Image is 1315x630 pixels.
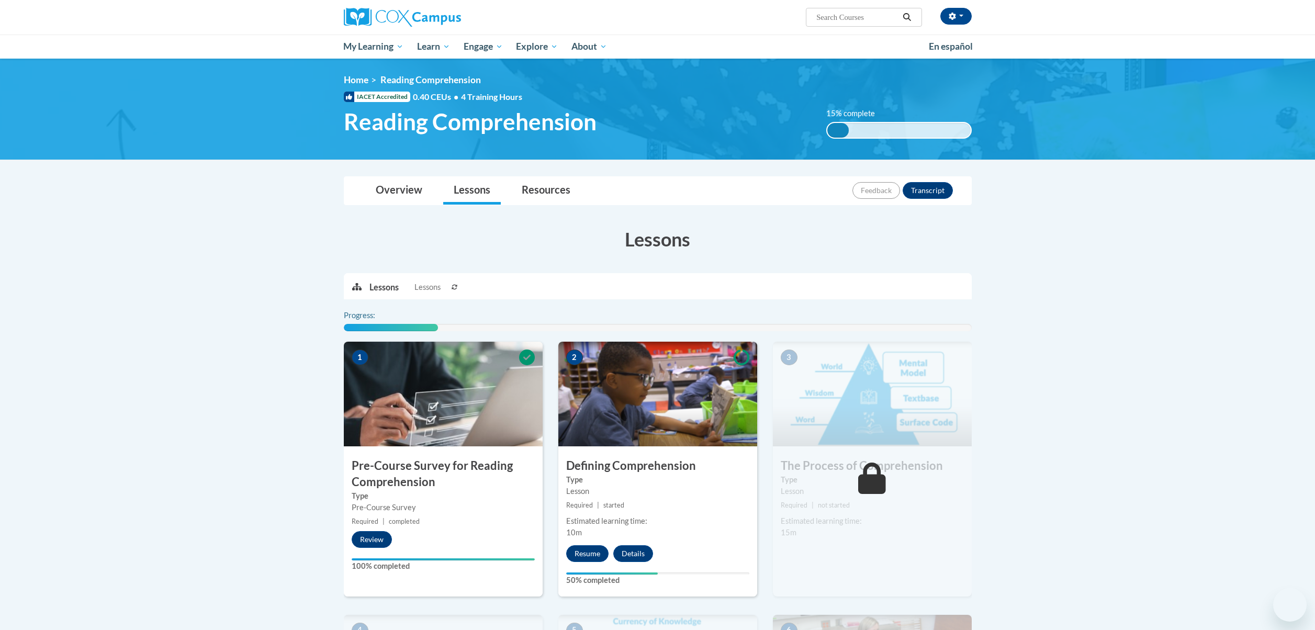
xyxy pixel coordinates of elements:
span: Required [352,517,378,525]
span: | [812,501,814,509]
a: Home [344,74,368,85]
div: Estimated learning time: [781,515,964,527]
div: Estimated learning time: [566,515,749,527]
span: Required [566,501,593,509]
span: 3 [781,350,797,365]
label: Type [781,474,964,486]
img: Course Image [558,342,757,446]
span: Lessons [414,282,441,293]
img: Course Image [344,342,543,446]
span: 10m [566,528,582,537]
img: Course Image [773,342,972,446]
h3: Pre-Course Survey for Reading Comprehension [344,458,543,490]
span: 4 Training Hours [461,92,522,102]
h3: Defining Comprehension [558,458,757,474]
span: About [571,40,607,53]
button: Resume [566,545,609,562]
h3: Lessons [344,226,972,252]
span: Required [781,501,807,509]
div: Your progress [352,558,535,560]
span: Explore [516,40,558,53]
div: Pre-Course Survey [352,502,535,513]
span: 1 [352,350,368,365]
label: 15% complete [826,108,886,119]
div: Lesson [566,486,749,497]
span: | [597,501,599,509]
div: Lesson [781,486,964,497]
span: En español [929,41,973,52]
span: Reading Comprehension [344,108,597,136]
button: Review [352,531,392,548]
span: Reading Comprehension [380,74,481,85]
a: Resources [511,177,581,205]
p: Lessons [369,282,399,293]
span: completed [389,517,420,525]
a: Lessons [443,177,501,205]
span: | [383,517,385,525]
a: Explore [509,35,565,59]
a: Engage [457,35,510,59]
label: Type [566,474,749,486]
span: Learn [417,40,450,53]
button: Account Settings [940,8,972,25]
label: Progress: [344,310,404,321]
span: started [603,501,624,509]
a: Cox Campus [344,8,543,27]
h3: The Process of Comprehension [773,458,972,474]
a: Learn [410,35,457,59]
span: 0.40 CEUs [413,91,461,103]
label: 50% completed [566,575,749,586]
span: not started [818,501,850,509]
div: Your progress [566,572,658,575]
span: 15m [781,528,796,537]
label: Type [352,490,535,502]
a: Overview [365,177,433,205]
label: 100% completed [352,560,535,572]
iframe: Button to launch messaging window [1273,588,1307,622]
span: Engage [464,40,503,53]
button: Transcript [903,182,953,199]
button: Feedback [852,182,900,199]
span: • [454,92,458,102]
div: 15% complete [827,123,849,138]
span: 2 [566,350,583,365]
a: About [565,35,614,59]
a: My Learning [337,35,411,59]
span: IACET Accredited [344,92,410,102]
input: Search Courses [815,11,899,24]
span: My Learning [343,40,403,53]
img: Cox Campus [344,8,461,27]
div: Main menu [328,35,987,59]
button: Details [613,545,653,562]
a: En español [922,36,980,58]
button: Search [899,11,915,24]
